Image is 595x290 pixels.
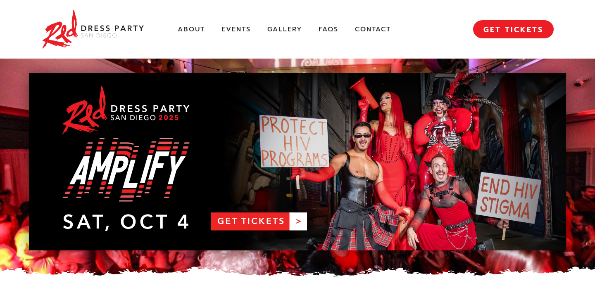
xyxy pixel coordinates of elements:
a: FAQs [319,25,338,34]
a: GET TICKETS [473,20,554,38]
a: Contact [355,25,391,34]
a: Events [221,25,251,34]
a: About [178,25,205,34]
img: Red Dress Party San Diego [41,8,145,50]
a: Gallery [267,25,302,34]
